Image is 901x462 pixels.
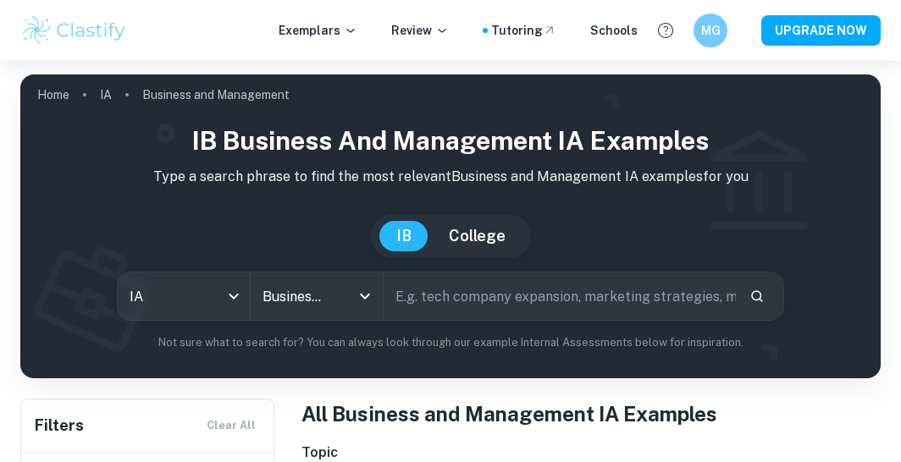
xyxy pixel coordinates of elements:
h6: Filters [35,414,84,437]
a: Home [37,83,69,107]
a: IA [100,83,112,107]
a: Tutoring [491,21,556,40]
h1: IB Business and Management IA examples [34,122,867,160]
button: Search [743,282,771,311]
button: UPGRADE NOW [761,15,881,46]
button: Open [353,284,377,308]
p: Exemplars [279,21,357,40]
div: IA [118,272,250,320]
img: Clastify logo [20,14,128,47]
img: profile cover [20,74,881,378]
button: MG [694,14,727,47]
button: IB [379,221,428,251]
button: College [432,221,522,251]
p: Type a search phrase to find the most relevant Business and Management IA examples for you [34,167,867,187]
input: E.g. tech company expansion, marketing strategies, motivation theories... [384,272,735,320]
h6: MG [701,21,721,40]
a: Schools [590,21,638,40]
p: Business and Management [142,85,290,104]
p: Not sure what to search for? You can always look through our example Internal Assessments below f... [34,334,867,351]
h1: All Business and Management IA Examples [301,399,881,429]
p: Review [391,21,449,40]
button: Help and Feedback [651,16,680,45]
